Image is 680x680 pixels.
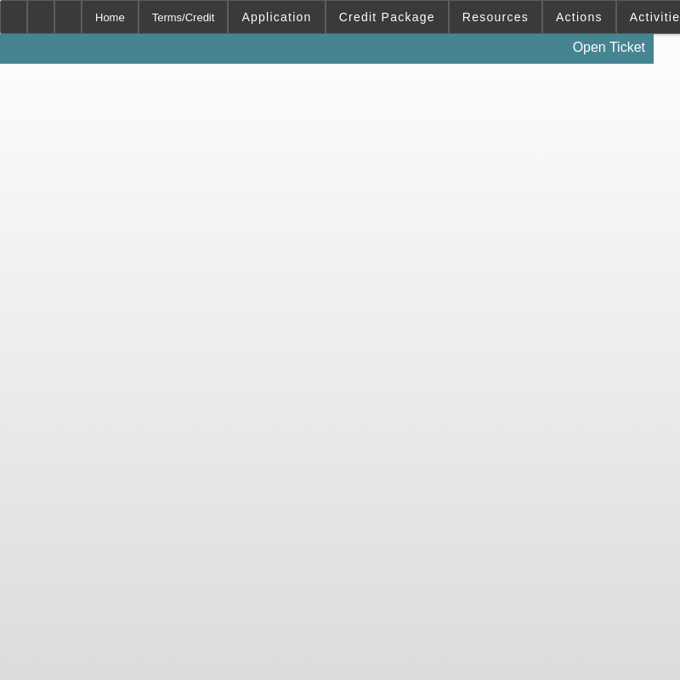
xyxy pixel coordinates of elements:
[566,33,652,62] a: Open Ticket
[462,10,529,24] span: Resources
[543,1,615,33] button: Actions
[556,10,603,24] span: Actions
[326,1,448,33] button: Credit Package
[241,10,311,24] span: Application
[229,1,324,33] button: Application
[450,1,541,33] button: Resources
[339,10,435,24] span: Credit Package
